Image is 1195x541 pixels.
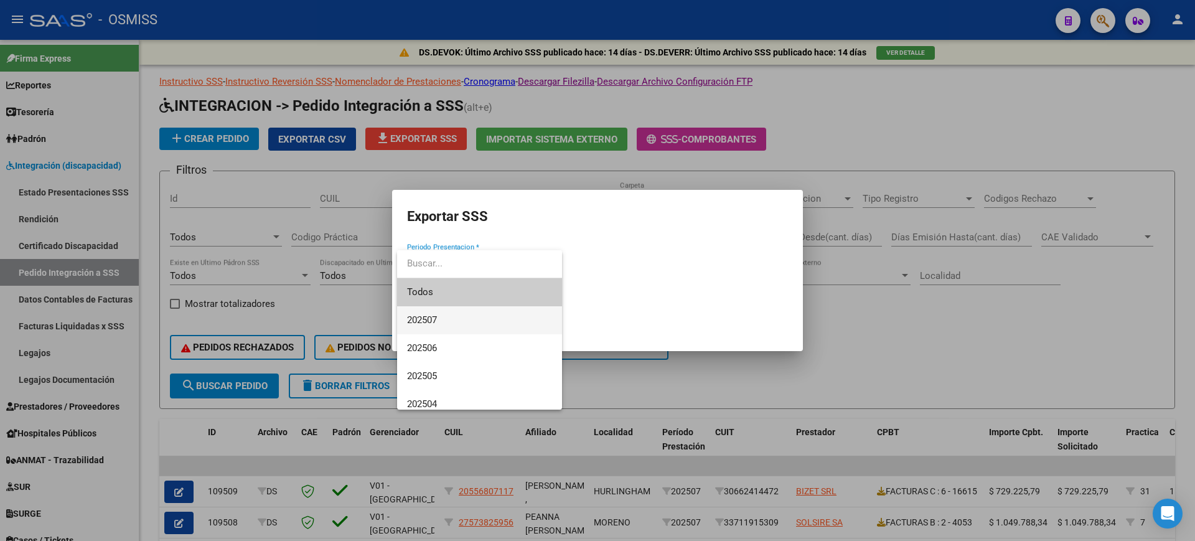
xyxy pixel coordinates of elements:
[407,370,437,382] span: 202505
[407,314,437,326] span: 202507
[407,278,552,306] span: Todos
[397,250,562,278] input: dropdown search
[1153,499,1183,529] div: Open Intercom Messenger
[407,342,437,354] span: 202506
[407,398,437,410] span: 202504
